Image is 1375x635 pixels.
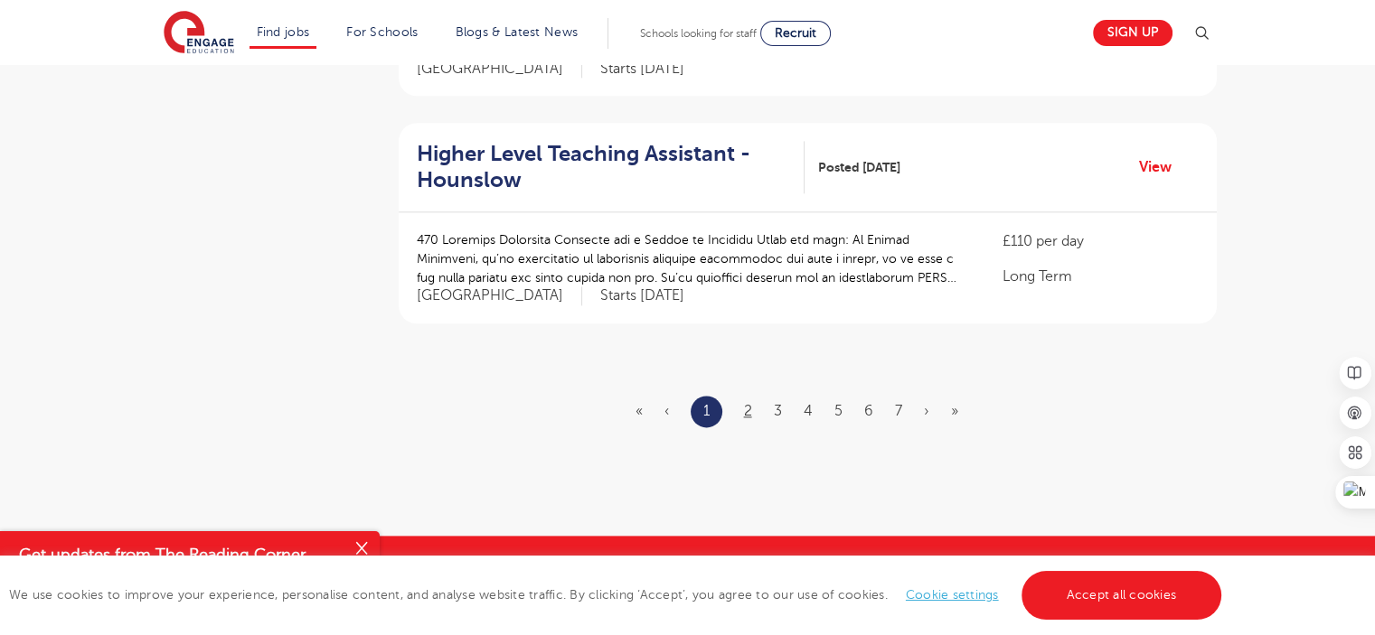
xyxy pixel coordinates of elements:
h4: Get updates from The Reading Corner [19,544,342,566]
p: £110 per day [1003,230,1198,252]
h2: Higher Level Teaching Assistant - Hounslow [417,141,790,193]
a: Next [924,403,929,419]
a: 2 [744,403,752,419]
a: Cookie settings [906,588,999,602]
a: Higher Level Teaching Assistant - Hounslow [417,141,805,193]
span: We use cookies to improve your experience, personalise content, and analyse website traffic. By c... [9,588,1226,602]
a: 6 [864,403,873,419]
a: 1 [703,399,710,423]
p: Starts [DATE] [600,286,684,305]
span: Recruit [775,26,816,40]
a: Last [951,403,958,419]
a: Recruit [760,21,831,46]
span: Schools looking for staff [640,27,757,40]
img: Engage Education [164,11,234,56]
a: Sign up [1093,20,1173,46]
a: Blogs & Latest News [456,25,579,39]
a: For Schools [346,25,418,39]
a: Accept all cookies [1022,571,1222,620]
a: View [1139,155,1185,179]
span: ‹ [664,403,669,419]
a: 7 [895,403,902,419]
button: Close [344,531,380,567]
p: Starts [DATE] [600,60,684,79]
a: 4 [804,403,813,419]
span: [GEOGRAPHIC_DATA] [417,286,582,305]
a: 3 [774,403,782,419]
span: [GEOGRAPHIC_DATA] [417,60,582,79]
a: Find jobs [257,25,310,39]
p: Long Term [1003,266,1198,287]
span: « [636,403,643,419]
p: 470 Loremips Dolorsita Consecte adi e Seddoe te Incididu Utlab etd magn: Al Enimad Minimveni, qu’... [417,230,967,287]
span: Posted [DATE] [818,158,900,177]
a: 5 [834,403,843,419]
